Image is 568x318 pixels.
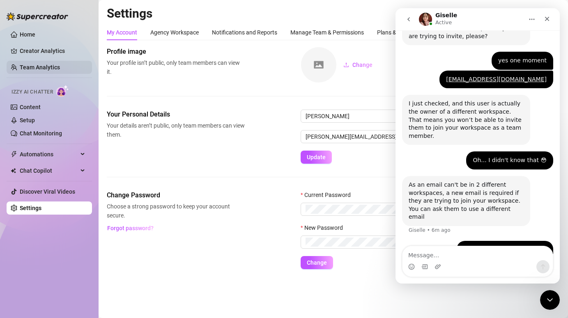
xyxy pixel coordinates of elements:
span: thunderbolt [11,151,17,158]
span: Your details aren’t public, only team members can view them. [107,121,245,139]
a: Team Analytics [20,64,60,71]
span: upload [343,62,349,68]
a: Creator Analytics [20,44,85,57]
div: Notifications and Reports [212,28,277,37]
a: Settings [20,205,41,211]
span: Change Password [107,190,245,200]
span: Chat Copilot [20,164,78,177]
button: Update [301,151,332,164]
img: square-placeholder.png [301,47,336,82]
div: Agency Workspace [150,28,199,37]
button: Forgot password? [107,222,154,235]
button: Change [337,58,379,71]
div: Manage Team & Permissions [290,28,364,37]
img: AI Chatter [56,85,69,97]
span: Change [352,62,373,68]
iframe: Intercom live chat [396,8,560,284]
a: Content [20,104,41,110]
span: Update [307,154,326,160]
input: Enter new email [301,130,560,143]
input: Current Password [306,205,547,214]
a: Setup [20,117,35,124]
span: Your Personal Details [107,110,245,119]
a: Chat Monitoring [20,130,62,137]
a: Discover Viral Videos [20,188,75,195]
span: Choose a strong password to keep your account secure. [107,202,245,220]
span: Forgot password? [107,225,154,231]
a: Home [20,31,35,38]
span: Automations [20,148,78,161]
span: Profile image [107,47,245,57]
label: Current Password [301,190,356,199]
iframe: Intercom live chat [540,290,560,310]
img: Chat Copilot [11,168,16,174]
div: My Account [107,28,137,37]
span: Change [307,259,327,266]
img: logo-BBDzfeDw.svg [7,12,68,21]
input: New Password [306,238,547,247]
button: Change [301,256,333,269]
label: New Password [301,223,348,232]
h2: Settings [107,6,560,21]
span: Izzy AI Chatter [11,88,53,96]
span: Your profile isn’t public, only team members can view it. [107,58,245,76]
div: Plans & Billing [377,28,413,37]
input: Enter name [301,110,560,123]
